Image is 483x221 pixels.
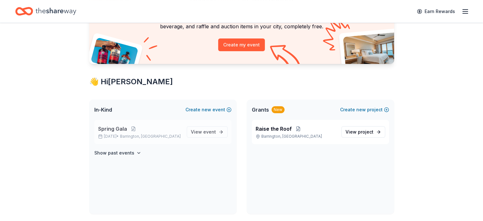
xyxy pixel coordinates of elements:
a: View project [341,126,385,138]
span: Raise the Roof [256,125,292,133]
a: Earn Rewards [413,6,459,17]
span: event [203,129,216,135]
button: Createnewproject [340,106,389,114]
button: Create my event [218,38,265,51]
span: Spring Gala [98,125,127,133]
h4: Show past events [94,149,134,157]
button: Show past events [94,149,141,157]
span: Grants [252,106,269,114]
button: Createnewevent [185,106,231,114]
div: 👋 Hi [PERSON_NAME] [89,77,394,87]
span: new [202,106,211,114]
div: New [272,106,285,113]
span: Barrington, [GEOGRAPHIC_DATA] [120,134,181,139]
span: View [191,128,216,136]
img: Curvy arrow [270,45,302,69]
span: View [345,128,373,136]
p: Barrington, [GEOGRAPHIC_DATA] [256,134,336,139]
span: project [358,129,373,135]
a: Home [15,4,76,19]
span: In-Kind [94,106,112,114]
p: [DATE] • [98,134,182,139]
a: View event [187,126,228,138]
span: new [356,106,366,114]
